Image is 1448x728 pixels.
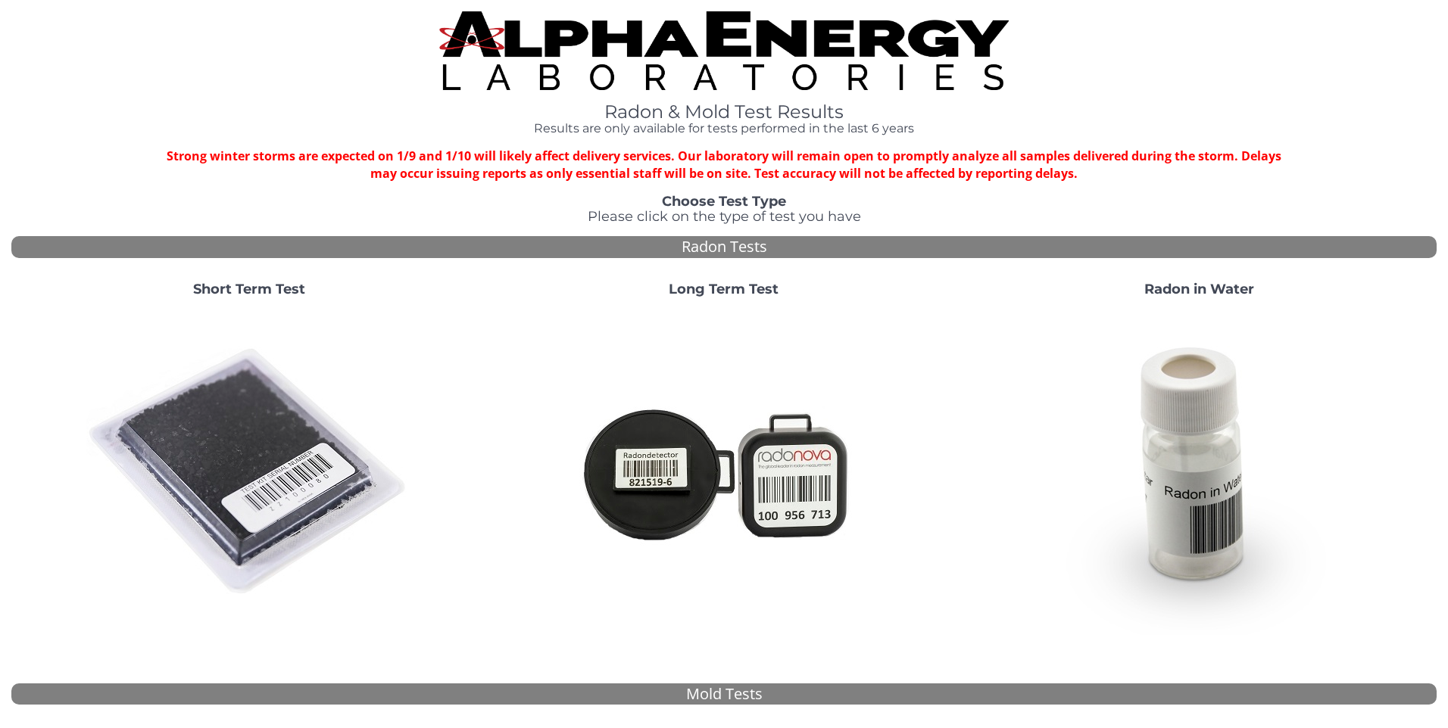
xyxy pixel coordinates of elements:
strong: Choose Test Type [662,193,786,210]
h4: Results are only available for tests performed in the last 6 years [439,122,1010,135]
img: Radtrak2vsRadtrak3.jpg [561,310,887,635]
span: Please click on the type of test you have [588,208,861,225]
img: TightCrop.jpg [439,11,1010,90]
strong: Long Term Test [669,281,779,297]
img: ShortTerm.jpg [86,310,412,635]
div: Mold Tests [11,683,1437,705]
h1: Radon & Mold Test Results [439,102,1010,122]
strong: Short Term Test [193,281,305,297]
strong: Strong winter storms are expected on 1/9 and 1/10 will likely affect delivery services. Our labor... [167,148,1281,182]
strong: Radon in Water [1144,281,1254,297]
img: RadoninWater.jpg [1036,310,1362,635]
div: Radon Tests [11,236,1437,258]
